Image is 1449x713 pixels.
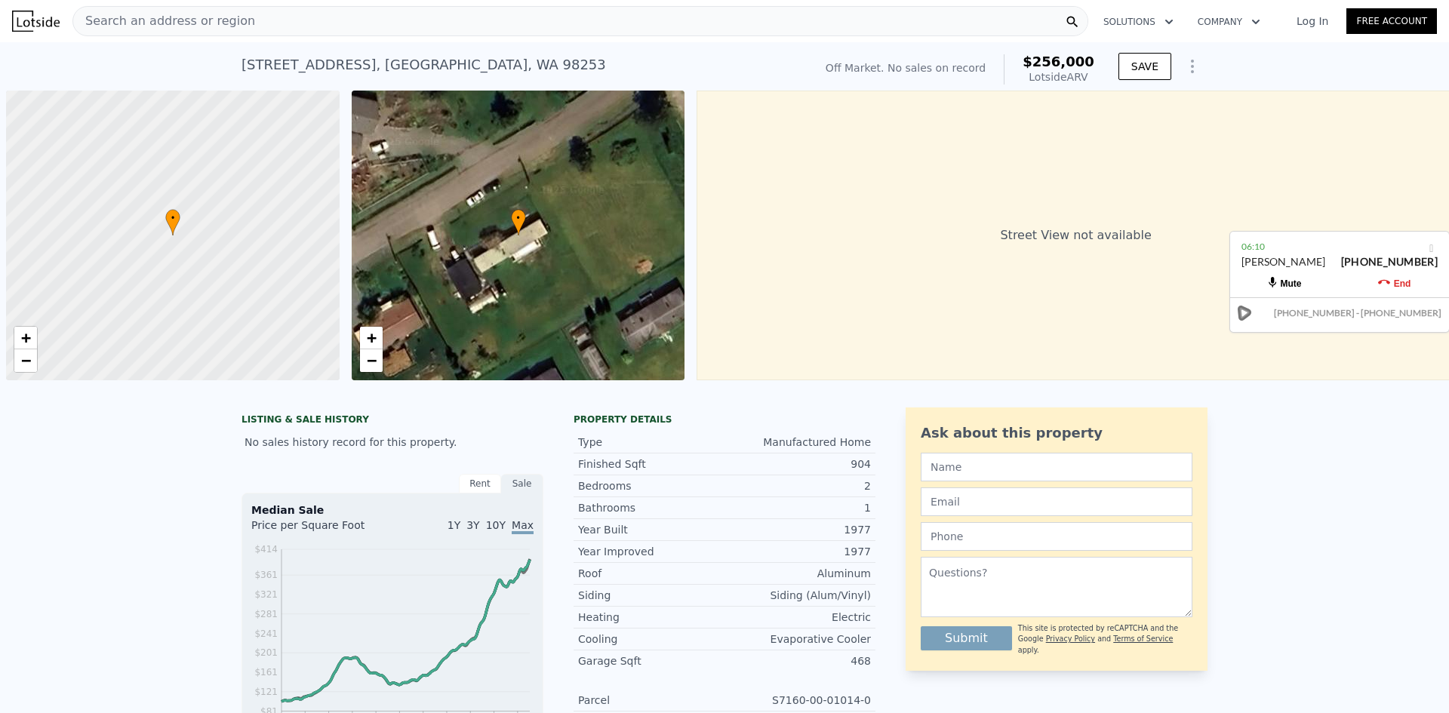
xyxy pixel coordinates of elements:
[724,693,871,708] div: S7160-00-01014-0
[724,632,871,647] div: Evaporative Cooler
[578,500,724,515] div: Bathrooms
[241,413,543,429] div: LISTING & SALE HISTORY
[254,544,278,555] tspan: $414
[921,423,1192,444] div: Ask about this property
[254,628,278,639] tspan: $241
[360,327,383,349] a: Zoom in
[724,500,871,515] div: 1
[366,328,376,347] span: +
[921,487,1192,516] input: Email
[724,478,871,493] div: 2
[724,566,871,581] div: Aluminum
[921,626,1012,650] button: Submit
[1278,14,1346,29] a: Log In
[578,610,724,625] div: Heating
[921,453,1192,481] input: Name
[1018,623,1192,656] div: This site is protected by reCAPTCHA and the Google and apply.
[254,570,278,580] tspan: $361
[241,429,543,456] div: No sales history record for this property.
[578,653,724,668] div: Garage Sqft
[724,544,871,559] div: 1977
[578,693,724,708] div: Parcel
[254,647,278,658] tspan: $201
[724,435,871,450] div: Manufactured Home
[578,632,724,647] div: Cooling
[1177,51,1207,81] button: Show Options
[1091,8,1186,35] button: Solutions
[73,12,255,30] span: Search an address or region
[1046,635,1095,643] a: Privacy Policy
[459,474,501,493] div: Rent
[578,435,724,450] div: Type
[1186,8,1272,35] button: Company
[14,327,37,349] a: Zoom in
[574,413,875,426] div: Property details
[14,349,37,372] a: Zoom out
[486,519,506,531] span: 10Y
[578,478,724,493] div: Bedrooms
[241,54,606,75] div: [STREET_ADDRESS] , [GEOGRAPHIC_DATA] , WA 98253
[254,609,278,619] tspan: $281
[578,522,724,537] div: Year Built
[501,474,543,493] div: Sale
[165,209,180,235] div: •
[921,522,1192,551] input: Phone
[511,211,526,225] span: •
[826,60,986,75] div: Off Market. No sales on record
[578,544,724,559] div: Year Improved
[724,610,871,625] div: Electric
[21,328,31,347] span: +
[578,566,724,581] div: Roof
[1023,54,1094,69] span: $256,000
[254,667,278,678] tspan: $161
[724,653,871,668] div: 468
[1113,635,1173,643] a: Terms of Service
[360,349,383,372] a: Zoom out
[511,209,526,235] div: •
[1023,69,1094,85] div: Lotside ARV
[254,687,278,697] tspan: $121
[251,502,534,518] div: Median Sale
[165,211,180,225] span: •
[724,588,871,603] div: Siding (Alum/Vinyl)
[254,589,278,600] tspan: $321
[578,588,724,603] div: Siding
[251,518,392,542] div: Price per Square Foot
[724,456,871,472] div: 904
[512,519,534,534] span: Max
[448,519,460,531] span: 1Y
[578,456,724,472] div: Finished Sqft
[12,11,60,32] img: Lotside
[1118,53,1171,80] button: SAVE
[1346,8,1437,34] a: Free Account
[724,522,871,537] div: 1977
[466,519,479,531] span: 3Y
[21,351,31,370] span: −
[366,351,376,370] span: −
